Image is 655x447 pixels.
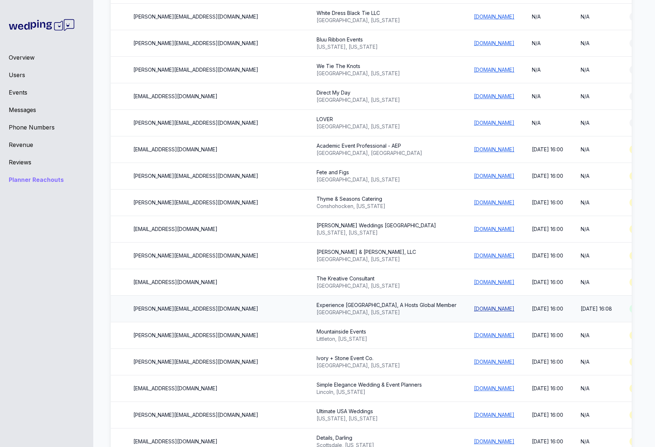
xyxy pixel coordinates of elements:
td: [EMAIL_ADDRESS][DOMAIN_NAME] [125,269,308,296]
a: [DOMAIN_NAME] [474,306,514,312]
a: Phone Numbers [9,123,85,132]
a: [DOMAIN_NAME] [474,67,514,73]
div: Revenue [9,140,85,149]
div: LOVER [317,116,456,123]
div: Experience [GEOGRAPHIC_DATA], A Hosts Global Member [317,302,456,309]
a: [DOMAIN_NAME] [474,359,514,365]
td: N/A [572,163,621,189]
td: [DATE] 16:00 [523,163,572,189]
td: [PERSON_NAME][EMAIL_ADDRESS][DOMAIN_NAME] [125,349,308,375]
div: Thyme & Seasons Catering [317,195,456,203]
td: [PERSON_NAME][EMAIL_ADDRESS][DOMAIN_NAME] [125,322,308,349]
div: Direct My Day [317,89,456,96]
td: [DATE] 16:00 [523,375,572,402]
a: [DOMAIN_NAME] [474,173,514,179]
td: N/A [572,243,621,269]
td: [DATE] 16:00 [523,189,572,216]
a: [DOMAIN_NAME] [474,252,514,259]
td: [DATE] 16:08 [572,296,621,322]
div: We Tie The Knots [317,63,456,70]
td: N/A [572,269,621,296]
div: The Kreative Consultant [317,275,456,282]
a: [DOMAIN_NAME] [474,226,514,232]
div: Ivory + Stone Event Co. [317,355,456,362]
td: N/A [572,4,621,30]
div: [GEOGRAPHIC_DATA] , [US_STATE] [317,123,456,130]
td: [EMAIL_ADDRESS][DOMAIN_NAME] [125,83,308,110]
div: White Dress Black Tie LLC [317,9,456,17]
div: Ultimate USA Weddings [317,408,456,415]
td: N/A [572,189,621,216]
td: N/A [572,349,621,375]
div: Simple Elegance Wedding & Event Planners [317,381,456,388]
a: [DOMAIN_NAME] [474,332,514,338]
td: [PERSON_NAME][EMAIL_ADDRESS][DOMAIN_NAME] [125,4,308,30]
td: [EMAIL_ADDRESS][DOMAIN_NAME] [125,375,308,402]
td: N/A [523,83,572,110]
a: Messages [9,105,85,114]
div: [GEOGRAPHIC_DATA] , [US_STATE] [317,256,456,263]
td: N/A [523,4,572,30]
div: Littleton , [US_STATE] [317,335,456,343]
td: N/A [523,110,572,136]
td: N/A [572,216,621,243]
div: [US_STATE] , [US_STATE] [317,229,456,236]
a: Events [9,88,85,97]
div: [GEOGRAPHIC_DATA] , [US_STATE] [317,309,456,316]
a: Reviews [9,158,85,167]
td: N/A [523,57,572,83]
td: N/A [572,375,621,402]
a: [DOMAIN_NAME] [474,93,514,99]
td: [DATE] 16:00 [523,402,572,428]
td: [DATE] 16:00 [523,322,572,349]
a: Overview [9,53,85,62]
div: Lincoln , [US_STATE] [317,388,456,396]
td: N/A [572,57,621,83]
div: Fete and Figs [317,169,456,176]
td: N/A [572,110,621,136]
div: [PERSON_NAME] Weddings [GEOGRAPHIC_DATA] [317,222,456,229]
td: [PERSON_NAME][EMAIL_ADDRESS][DOMAIN_NAME] [125,402,308,428]
td: [DATE] 16:00 [523,296,572,322]
a: [DOMAIN_NAME] [474,120,514,126]
td: N/A [572,402,621,428]
a: Users [9,71,85,79]
td: [PERSON_NAME][EMAIL_ADDRESS][DOMAIN_NAME] [125,57,308,83]
td: [DATE] 16:00 [523,349,572,375]
div: [GEOGRAPHIC_DATA] , [US_STATE] [317,96,456,104]
td: [PERSON_NAME][EMAIL_ADDRESS][DOMAIN_NAME] [125,189,308,216]
a: [DOMAIN_NAME] [474,279,514,285]
td: [PERSON_NAME][EMAIL_ADDRESS][DOMAIN_NAME] [125,30,308,57]
a: [DOMAIN_NAME] [474,40,514,46]
td: [PERSON_NAME][EMAIL_ADDRESS][DOMAIN_NAME] [125,296,308,322]
td: N/A [572,322,621,349]
a: [DOMAIN_NAME] [474,199,514,205]
td: [DATE] 16:00 [523,136,572,163]
a: Planner Reachouts [9,175,85,184]
a: [DOMAIN_NAME] [474,385,514,391]
td: [PERSON_NAME][EMAIL_ADDRESS][DOMAIN_NAME] [125,163,308,189]
td: [EMAIL_ADDRESS][DOMAIN_NAME] [125,216,308,243]
div: [PERSON_NAME] & [PERSON_NAME], LLC [317,248,456,256]
div: [GEOGRAPHIC_DATA] , [US_STATE] [317,362,456,369]
div: Bluu Ribbon Events [317,36,456,43]
td: N/A [572,30,621,57]
a: [DOMAIN_NAME] [474,438,514,444]
td: N/A [572,136,621,163]
td: [DATE] 16:00 [523,216,572,243]
div: [US_STATE] , [US_STATE] [317,43,456,51]
div: [US_STATE] , [US_STATE] [317,415,456,422]
a: [DOMAIN_NAME] [474,13,514,20]
div: [GEOGRAPHIC_DATA] , [US_STATE] [317,17,456,24]
div: Details, Darling [317,434,456,442]
td: [DATE] 16:00 [523,243,572,269]
div: Academic Event Professional - AEP [317,142,456,149]
div: [GEOGRAPHIC_DATA] , [US_STATE] [317,176,456,183]
div: [GEOGRAPHIC_DATA] , [GEOGRAPHIC_DATA] [317,149,456,157]
div: [GEOGRAPHIC_DATA] , [US_STATE] [317,70,456,77]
